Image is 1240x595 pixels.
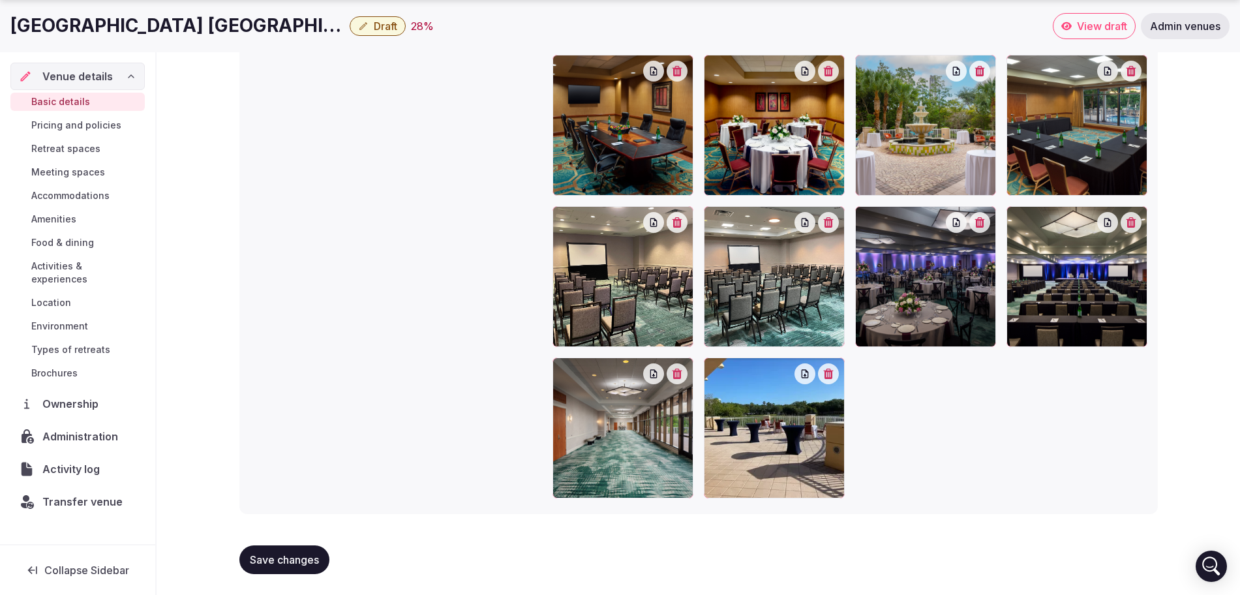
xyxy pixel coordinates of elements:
[10,317,145,335] a: Environment
[10,364,145,382] a: Brochures
[31,166,105,179] span: Meeting spaces
[42,396,104,412] span: Ownership
[31,296,71,309] span: Location
[1006,206,1147,347] div: Picasso Ballroom - Classroom.jpg
[10,163,145,181] a: Meeting spaces
[44,564,129,577] span: Collapse Sidebar
[31,119,121,132] span: Pricing and policies
[10,294,145,312] a: Location
[1077,20,1127,33] span: View draft
[42,69,113,84] span: Venue details
[31,213,76,226] span: Amenities
[10,341,145,359] a: Types of retreats
[31,320,88,333] span: Environment
[411,18,434,34] button: 28%
[239,545,329,574] button: Save changes
[10,210,145,228] a: Amenities
[704,55,845,196] div: Feather Sound.jpg
[10,390,145,418] a: Ownership
[10,116,145,134] a: Pricing and policies
[42,461,105,477] span: Activity log
[10,488,145,515] button: Transfer venue
[31,260,140,286] span: Activities & experiences
[552,55,693,196] div: Echelon Board Room.jpg
[704,206,845,347] div: New Van Gogh 2.jpg
[552,206,693,347] div: New Van Gogh 1.jpg
[31,95,90,108] span: Basic details
[10,556,145,585] button: Collapse Sidebar
[250,553,319,566] span: Save changes
[855,206,996,347] div: Picasso - Rounds.jpg
[42,494,123,510] span: Transfer venue
[10,234,145,252] a: Food & dining
[10,257,145,288] a: Activities & experiences
[31,367,78,380] span: Brochures
[10,455,145,483] a: Activity log
[411,18,434,34] div: 28 %
[31,343,110,356] span: Types of retreats
[1150,20,1220,33] span: Admin venues
[31,236,94,249] span: Food & dining
[855,55,996,196] div: Fountain Terrace - Reception.jpg
[10,423,145,450] a: Administration
[42,429,123,444] span: Administration
[31,142,100,155] span: Retreat spaces
[552,358,693,498] div: Picasso Pre Function Area.jpg
[1141,13,1230,39] a: Admin venues
[1196,551,1227,582] div: Open Intercom Messenger
[10,13,344,38] h1: [GEOGRAPHIC_DATA] [GEOGRAPHIC_DATA]
[10,93,145,111] a: Basic details
[1006,55,1147,196] div: Gateway U-Shape.jpg
[1053,13,1136,39] a: View draft
[350,16,406,36] button: Draft
[704,358,845,498] div: Picasso Terrace.PNG
[374,20,397,33] span: Draft
[10,187,145,205] a: Accommodations
[10,140,145,158] a: Retreat spaces
[31,189,110,202] span: Accommodations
